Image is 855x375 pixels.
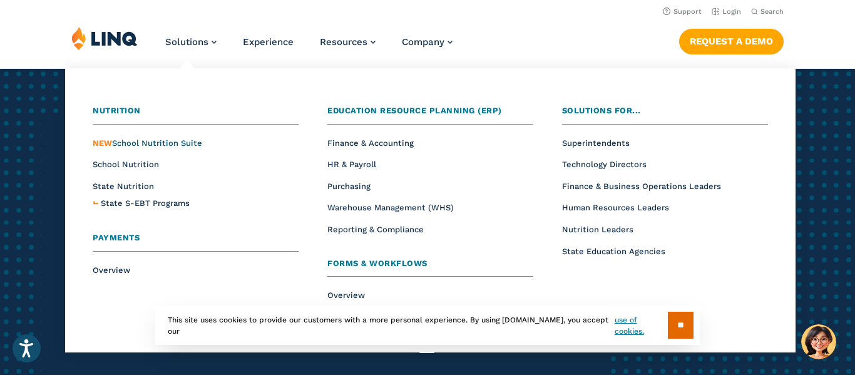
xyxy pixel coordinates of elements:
[165,36,208,48] span: Solutions
[93,232,299,252] a: Payments
[327,290,365,300] a: Overview
[320,36,376,48] a: Resources
[402,36,444,48] span: Company
[562,160,647,169] a: Technology Directors
[327,160,376,169] a: HR & Payroll
[402,36,453,48] a: Company
[93,138,202,148] a: NEWSchool Nutrition Suite
[562,247,665,256] a: State Education Agencies
[562,106,641,115] span: Solutions for...
[327,105,533,125] a: Education Resource Planning (ERP)
[93,160,159,169] a: School Nutrition
[327,138,414,148] a: Finance & Accounting
[663,8,702,16] a: Support
[155,306,700,345] div: This site uses cookies to provide our customers with a more personal experience. By using [DOMAIN...
[562,203,669,212] a: Human Resources Leaders
[562,182,721,191] a: Finance & Business Operations Leaders
[712,8,741,16] a: Login
[243,36,294,48] a: Experience
[101,197,190,210] a: State S-EBT Programs
[320,36,367,48] span: Resources
[327,182,371,191] a: Purchasing
[93,105,299,125] a: Nutrition
[327,106,502,115] span: Education Resource Planning (ERP)
[93,138,202,148] span: School Nutrition Suite
[679,26,784,54] nav: Button Navigation
[615,314,668,337] a: use of cookies.
[679,29,784,54] a: Request a Demo
[93,233,140,242] span: Payments
[165,26,453,68] nav: Primary Navigation
[327,257,533,277] a: Forms & Workflows
[327,225,424,234] a: Reporting & Compliance
[751,7,784,16] button: Open Search Bar
[562,138,630,148] a: Superintendents
[93,265,130,275] a: Overview
[71,26,138,50] img: LINQ | K‑12 Software
[327,203,454,212] a: Warehouse Management (WHS)
[93,106,141,115] span: Nutrition
[165,36,217,48] a: Solutions
[93,182,154,191] a: State Nutrition
[327,259,427,268] span: Forms & Workflows
[562,225,633,234] a: Nutrition Leaders
[101,198,190,208] span: State S-EBT Programs
[760,8,784,16] span: Search
[562,105,768,125] a: Solutions for...
[801,324,836,359] button: Hello, have a question? Let’s chat.
[93,138,112,148] span: NEW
